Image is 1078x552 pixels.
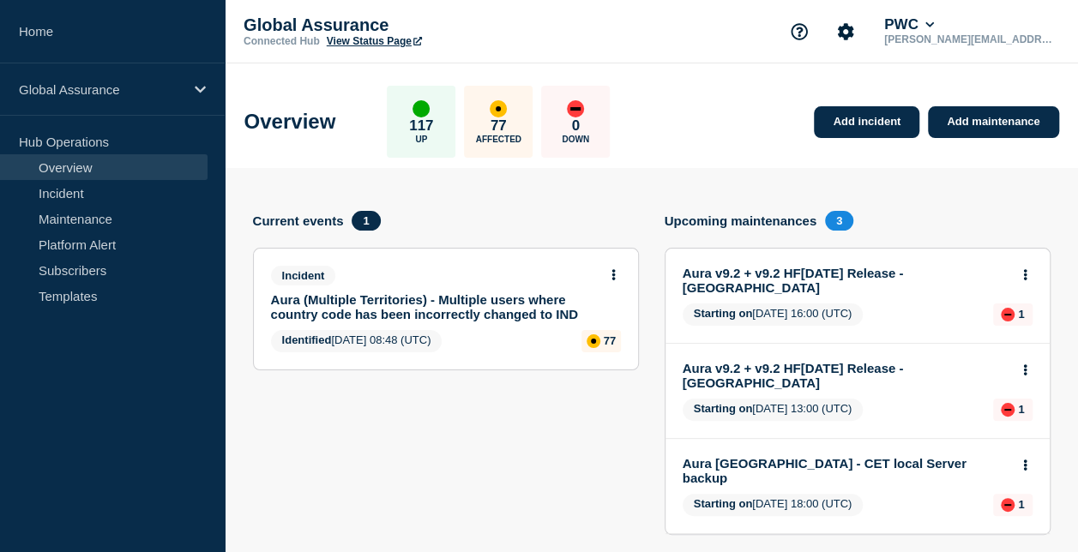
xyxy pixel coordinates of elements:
[490,100,507,117] div: affected
[881,16,937,33] button: PWC
[244,15,587,35] p: Global Assurance
[825,211,853,231] span: 3
[476,135,521,144] p: Affected
[665,213,817,228] h4: Upcoming maintenances
[683,361,1009,390] a: Aura v9.2 + v9.2 HF[DATE] Release - [GEOGRAPHIC_DATA]
[694,307,753,320] span: Starting on
[327,35,422,47] a: View Status Page
[683,266,1009,295] a: Aura v9.2 + v9.2 HF[DATE] Release - [GEOGRAPHIC_DATA]
[1018,308,1024,321] p: 1
[694,497,753,510] span: Starting on
[413,100,430,117] div: up
[244,35,320,47] p: Connected Hub
[352,211,380,231] span: 1
[683,303,864,326] span: [DATE] 16:00 (UTC)
[567,100,584,117] div: down
[271,266,336,285] span: Incident
[19,82,184,97] p: Global Assurance
[244,110,336,134] h1: Overview
[1018,403,1024,416] p: 1
[253,213,344,228] h4: Current events
[271,292,598,321] a: Aura (Multiple Territories) - Multiple users where country code has been incorrectly changed to IND
[572,117,580,135] p: 0
[1001,498,1015,512] div: down
[881,33,1059,45] p: [PERSON_NAME][EMAIL_ADDRESS][DOMAIN_NAME]
[562,135,589,144] p: Down
[694,402,753,415] span: Starting on
[491,117,507,135] p: 77
[828,14,864,50] button: Account settings
[1001,308,1015,321] div: down
[781,14,817,50] button: Support
[587,334,600,348] div: affected
[683,456,1009,485] a: Aura [GEOGRAPHIC_DATA] - CET local Server backup
[1001,403,1015,417] div: down
[271,330,443,352] span: [DATE] 08:48 (UTC)
[683,399,864,421] span: [DATE] 13:00 (UTC)
[1018,498,1024,511] p: 1
[415,135,427,144] p: Up
[604,334,616,347] p: 77
[409,117,433,135] p: 117
[814,106,919,138] a: Add incident
[683,494,864,516] span: [DATE] 18:00 (UTC)
[282,333,332,346] span: Identified
[928,106,1058,138] a: Add maintenance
